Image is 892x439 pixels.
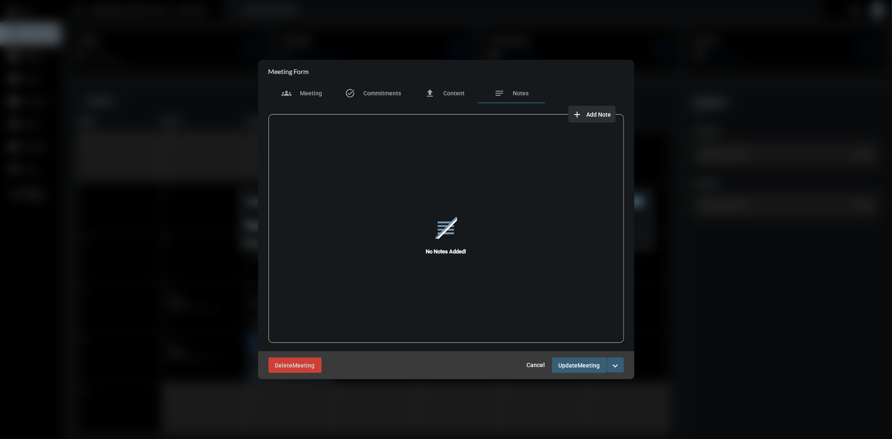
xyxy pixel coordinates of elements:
span: Notes [513,90,529,97]
span: Content [443,90,465,97]
span: Delete [275,362,293,369]
button: Cancel [520,357,552,373]
mat-icon: notes [495,88,505,98]
mat-icon: groups [281,88,291,98]
mat-icon: task_alt [345,88,355,98]
span: Cancel [527,362,545,368]
h5: No Notes Added! [268,248,624,255]
mat-icon: file_upload [425,88,435,98]
mat-icon: add [573,110,583,120]
span: Meeting [578,362,600,369]
mat-icon: reorder [435,217,457,239]
span: Meeting [300,90,322,97]
button: add note [568,106,616,123]
span: Update [559,362,578,369]
span: Commitments [364,90,401,97]
h2: Meeting Form [268,67,309,75]
span: Add Note [587,111,611,118]
button: UpdateMeeting [552,357,607,373]
span: Meeting [293,362,315,369]
mat-icon: expand_more [611,361,621,371]
button: DeleteMeeting [268,357,322,373]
